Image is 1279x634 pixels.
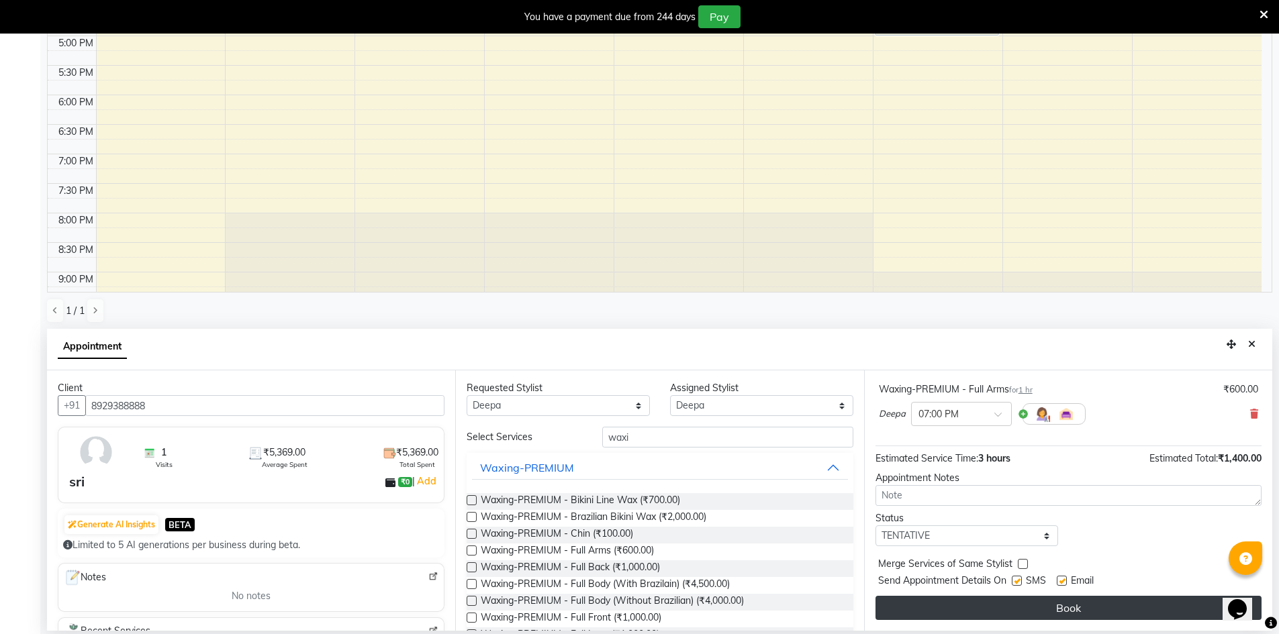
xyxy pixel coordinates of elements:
[875,596,1262,620] button: Book
[63,538,439,552] div: Limited to 5 AI generations per business during beta.
[1242,334,1262,355] button: Close
[481,527,633,543] span: Waxing-PREMIUM - Chin (₹100.00)
[1034,406,1050,422] img: Hairdresser.png
[262,460,307,470] span: Average Spent
[161,445,167,460] span: 1
[875,471,1262,485] div: Appointment Notes
[56,66,96,80] div: 5:30 PM
[875,452,978,464] span: Estimated Service Time:
[472,456,847,480] button: Waxing-PREMIUM
[481,594,744,611] span: Waxing-PREMIUM - Full Body (Without Brazilian) (₹4,000.00)
[481,560,660,577] span: Waxing-PREMIUM - Full Back (₹1,000.00)
[524,10,696,24] div: You have a payment due from 244 days
[64,569,106,586] span: Notes
[56,125,96,139] div: 6:30 PM
[978,452,1010,464] span: 3 hours
[1071,574,1094,590] span: Email
[165,518,195,531] span: BETA
[56,272,96,286] div: 9:00 PM
[1019,385,1033,394] span: 1 hr
[875,511,1059,525] div: Status
[670,381,853,395] div: Assigned Stylist
[56,184,96,198] div: 7:30 PM
[481,611,661,627] span: Waxing-PREMIUM - Full Front (₹1,000.00)
[85,395,444,416] input: Search by Name/Mobile/Email/Code
[399,460,435,470] span: Total Spent
[467,381,650,395] div: Requested Stylist
[481,510,706,527] span: Waxing-PREMIUM - Brazilian Bikini Wax (₹2,000.00)
[56,36,96,50] div: 5:00 PM
[412,473,438,489] span: |
[481,577,730,594] span: Waxing-PREMIUM - Full Body (With Brazilain) (₹4,500.00)
[879,382,1033,397] div: Waxing-PREMIUM - Full Arms
[602,427,853,447] input: Search by service name
[66,304,85,318] span: 1 / 1
[480,460,574,476] div: Waxing-PREMIUM
[69,472,85,492] div: sri
[58,335,127,359] span: Appointment
[1149,452,1218,464] span: Estimated Total:
[698,5,741,28] button: Pay
[263,445,305,460] span: ₹5,369.00
[1009,385,1033,394] small: for
[398,477,412,488] span: ₹0
[56,154,96,168] div: 7:00 PM
[1058,406,1074,422] img: Interior.png
[878,574,1006,590] span: Send Appointment Details On
[56,95,96,109] div: 6:00 PM
[879,407,906,421] span: Deepa
[415,473,438,489] a: Add
[1026,574,1046,590] span: SMS
[58,381,444,395] div: Client
[232,589,271,603] span: No notes
[1218,452,1262,464] span: ₹1,400.00
[56,243,96,257] div: 8:30 PM
[1223,382,1258,397] div: ₹600.00
[77,433,115,472] img: avatar
[457,430,592,444] div: Select Services
[56,213,96,227] div: 8:00 PM
[1223,580,1266,621] iframe: chat widget
[481,493,680,510] span: Waxing-PREMIUM - Bikini Line Wax (₹700.00)
[878,557,1012,574] span: Merge Services of Same Stylist
[58,395,86,416] button: +91
[396,445,438,460] span: ₹5,369.00
[481,543,654,560] span: Waxing-PREMIUM - Full Arms (₹600.00)
[64,515,158,534] button: Generate AI Insights
[156,460,173,470] span: Visits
